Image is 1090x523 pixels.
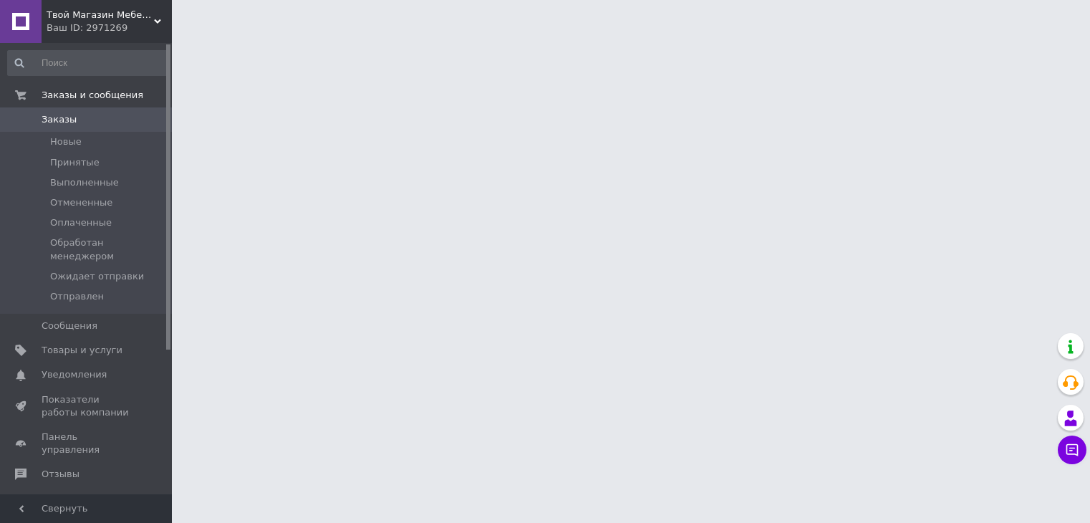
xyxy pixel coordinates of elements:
span: Ожидает отправки [50,270,144,283]
span: Уведомления [42,368,107,381]
span: Обработан менеджером [50,236,168,262]
span: Отмененные [50,196,112,209]
span: Товары и услуги [42,344,122,357]
div: Ваш ID: 2971269 [47,21,172,34]
span: Покупатели [42,493,100,506]
span: Заказы [42,113,77,126]
span: Показатели работы компании [42,393,132,419]
span: Сообщения [42,320,97,332]
span: Принятые [50,156,100,169]
span: Новые [50,135,82,148]
span: Заказы и сообщения [42,89,143,102]
span: Оплаченные [50,216,112,229]
span: Выполненные [50,176,119,189]
input: Поиск [7,50,169,76]
span: Панель управления [42,431,132,456]
button: Чат с покупателем [1058,436,1086,464]
span: Отправлен [50,290,104,303]
span: Твой Магазин Мебели [47,9,154,21]
span: Отзывы [42,468,79,481]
